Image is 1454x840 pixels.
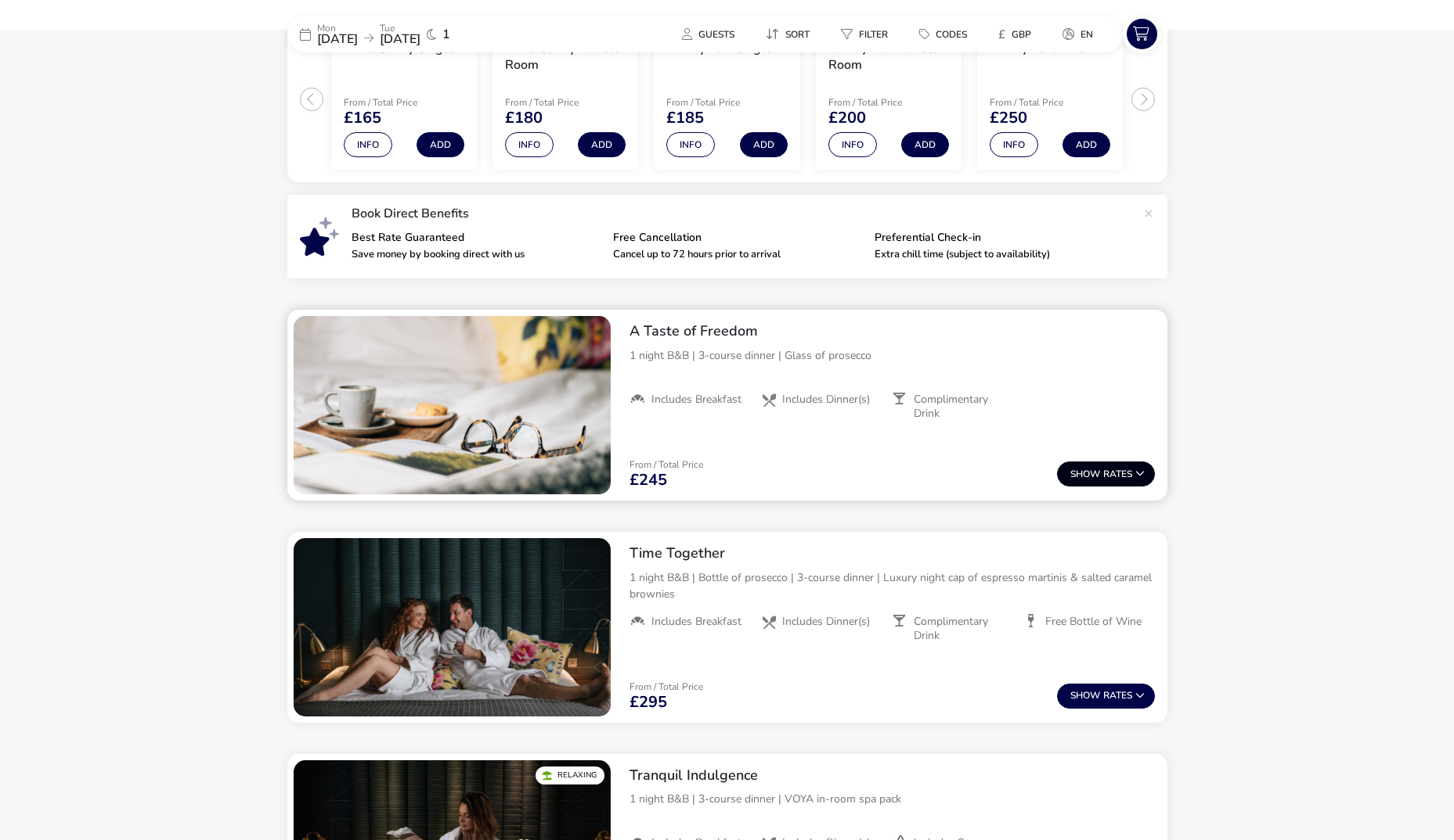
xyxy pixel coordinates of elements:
swiper-slide: 5 / 5 [969,22,1131,177]
span: Includes Breakfast [651,615,741,629]
button: Sort [753,23,822,45]
h3: Extra Comfy Double Room [505,41,626,74]
naf-pibe-menu-bar-item: en [1050,23,1112,45]
naf-pibe-menu-bar-item: Sort [753,23,828,45]
p: Free Cancellation [613,232,862,243]
span: GBP [1012,28,1031,41]
button: ShowRates [1057,684,1155,709]
span: Filter [859,28,888,41]
div: Mon[DATE]Tue[DATE]1 [287,16,522,52]
span: Free Bottle of Wine [1045,615,1142,629]
span: en [1081,28,1093,41]
span: Complimentary Drink [914,615,1011,643]
button: Info [344,132,392,157]
naf-pibe-menu-bar-item: £GBP [986,23,1050,45]
p: Tue [380,23,420,33]
p: From / Total Price [630,460,703,469]
h3: Luxury Loft Single [666,41,772,57]
span: [DATE] [380,31,420,48]
button: Info [828,132,877,157]
swiper-slide: 1 / 5 [323,22,485,177]
swiper-slide: 2 / 5 [485,22,646,177]
span: Includes Dinner(s) [782,393,870,407]
swiper-slide: 1 / 1 [294,538,611,716]
span: £165 [344,110,381,126]
p: Best Rate Guaranteed [352,232,601,243]
span: £245 [630,472,667,488]
button: Add [901,132,949,157]
button: en [1050,23,1106,45]
span: Show [1070,469,1103,479]
p: From / Total Price [505,98,616,107]
swiper-slide: 3 / 5 [646,22,807,177]
span: Complimentary Drink [914,393,1011,421]
button: Info [505,132,554,157]
p: Mon [317,23,358,33]
p: From / Total Price [630,682,703,691]
p: 1 night B&B | 3-course dinner | VOYA in-room spa pack [630,791,1155,807]
button: Add [578,132,626,157]
button: Info [666,132,715,157]
h3: Luxury Loft Double Room [828,41,949,74]
h3: Family Favourite [990,41,1085,57]
div: Time Together1 night B&B | Bottle of prosecco | 3-course dinner | Luxury night cap of espresso ma... [617,532,1167,655]
span: Guests [698,28,734,41]
p: From / Total Price [344,98,455,107]
p: Extra chill time (subject to availability) [875,249,1124,260]
span: Show [1070,691,1103,701]
naf-pibe-menu-bar-item: Codes [907,23,986,45]
span: [DATE] [317,31,358,48]
h2: Time Together [630,544,1155,562]
h3: Extra Comfy Single [344,41,454,57]
span: £200 [828,110,866,126]
button: Add [740,132,788,157]
span: £250 [990,110,1027,126]
naf-pibe-menu-bar-item: Guests [669,23,753,45]
p: Preferential Check-in [875,232,1124,243]
span: £295 [630,695,667,710]
button: Codes [907,23,980,45]
h2: Tranquil Indulgence [630,766,1155,784]
i: £ [998,27,1005,42]
button: Add [417,132,464,157]
button: £GBP [986,23,1044,45]
button: Guests [669,23,747,45]
button: ShowRates [1057,461,1155,486]
span: Codes [936,28,967,41]
div: Relaxing [536,766,604,784]
swiper-slide: 1 / 1 [294,316,611,494]
button: Info [990,132,1038,157]
p: 1 night B&B | 3-course dinner | Glass of prosecco [630,347,1155,364]
span: 1 [442,28,450,41]
button: Filter [828,23,900,45]
span: Includes Breakfast [651,393,741,407]
span: £185 [666,110,704,126]
p: From / Total Price [990,98,1101,107]
naf-pibe-menu-bar-item: Filter [828,23,907,45]
swiper-slide: 4 / 5 [808,22,969,177]
span: Sort [785,28,810,41]
span: Includes Dinner(s) [782,615,870,629]
button: Add [1063,132,1110,157]
p: From / Total Price [666,98,778,107]
span: £180 [505,110,543,126]
h2: A Taste of Freedom [630,322,1155,340]
p: From / Total Price [828,98,940,107]
p: Save money by booking direct with us [352,249,601,260]
p: Book Direct Benefits [352,207,1136,220]
p: 1 night B&B | Bottle of prosecco | 3-course dinner | Luxury night cap of espresso martinis & salt... [630,569,1155,602]
div: A Taste of Freedom1 night B&B | 3-course dinner | Glass of proseccoIncludes BreakfastIncludes Din... [617,310,1167,433]
p: Cancel up to 72 hours prior to arrival [613,249,862,260]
